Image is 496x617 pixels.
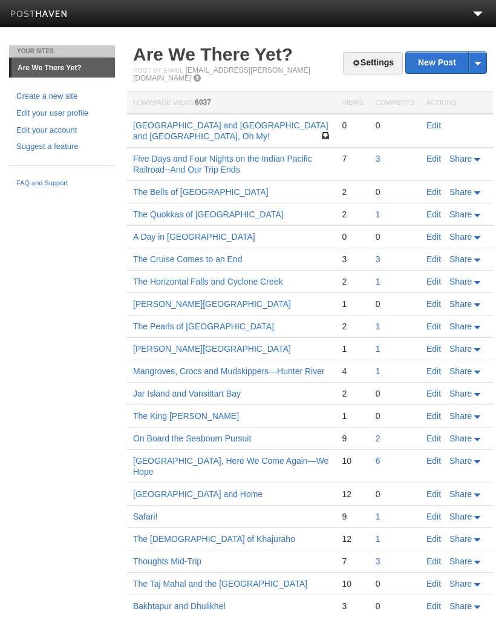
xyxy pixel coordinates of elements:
[376,120,414,131] div: 0
[133,512,157,521] a: Safari!
[426,456,441,466] a: Edit
[426,154,441,163] a: Edit
[342,254,363,265] div: 3
[376,434,380,443] a: 2
[449,434,472,443] span: Share
[449,232,472,242] span: Share
[342,433,363,444] div: 9
[426,210,441,219] a: Edit
[426,120,441,130] a: Edit
[449,601,472,611] span: Share
[133,66,310,82] a: [EMAIL_ADDRESS][PERSON_NAME][DOMAIN_NAME]
[376,512,380,521] a: 1
[449,277,472,286] span: Share
[420,92,493,114] th: Actions
[195,98,211,107] span: 6037
[133,489,263,499] a: [GEOGRAPHIC_DATA] and Home
[449,512,472,521] span: Share
[342,411,363,421] div: 1
[426,366,441,376] a: Edit
[426,534,441,544] a: Edit
[426,277,441,286] a: Edit
[16,140,108,153] a: Suggest a feature
[449,556,472,566] span: Share
[449,154,472,163] span: Share
[133,210,283,219] a: The Quokkas of [GEOGRAPHIC_DATA]
[376,388,414,399] div: 0
[376,601,414,612] div: 0
[16,124,108,137] a: Edit your account
[133,366,325,376] a: Mangroves, Crocs and Mudskippers—Hunter River
[376,534,380,544] a: 1
[342,533,363,544] div: 12
[133,556,201,566] a: Thoughts Mid-Trip
[342,276,363,287] div: 2
[449,187,472,197] span: Share
[426,299,441,309] a: Edit
[376,366,380,376] a: 1
[133,601,226,611] a: Bakhtapur and Dhulikhel
[449,210,472,219] span: Share
[342,299,363,309] div: 1
[426,601,441,611] a: Edit
[406,52,486,73] a: New Post
[336,92,369,114] th: Views
[133,344,291,354] a: [PERSON_NAME][GEOGRAPHIC_DATA]
[16,90,108,103] a: Create a new site
[449,411,472,421] span: Share
[342,388,363,399] div: 2
[342,186,363,197] div: 2
[449,322,472,331] span: Share
[426,489,441,499] a: Edit
[376,154,380,163] a: 3
[426,434,441,443] a: Edit
[342,578,363,589] div: 10
[133,277,282,286] a: The Horizontal Falls and Cyclone Creek
[343,52,403,74] a: Settings
[11,58,115,78] a: Are We There Yet?
[16,178,108,189] a: FAQ and Support
[342,366,363,377] div: 4
[376,254,380,264] a: 3
[10,10,68,19] img: Posthaven-bar
[376,299,414,309] div: 0
[449,344,472,354] span: Share
[426,579,441,589] a: Edit
[342,343,363,354] div: 1
[133,154,312,174] a: Five Days and Four Nights on the Indian Pacific Railroad--And Our Trip Ends
[376,186,414,197] div: 0
[133,67,183,74] span: Post by Email
[426,254,441,264] a: Edit
[133,389,241,398] a: Jar Island and Vansittart Bay
[426,322,441,331] a: Edit
[449,579,472,589] span: Share
[133,232,255,242] a: A Day in [GEOGRAPHIC_DATA]
[133,187,269,197] a: The Bells of [GEOGRAPHIC_DATA]
[133,411,239,421] a: The King [PERSON_NAME]
[426,389,441,398] a: Edit
[342,489,363,500] div: 12
[342,601,363,612] div: 3
[133,299,291,309] a: [PERSON_NAME][GEOGRAPHIC_DATA]
[449,389,472,398] span: Share
[16,107,108,120] a: Edit your user profile
[342,321,363,332] div: 2
[426,512,441,521] a: Edit
[342,153,363,164] div: 7
[133,534,295,544] a: The [DEMOGRAPHIC_DATA] of Khajuraho
[449,299,472,309] span: Share
[9,45,115,58] li: Your Sites
[449,456,472,466] span: Share
[133,434,251,443] a: On Board the Seabourn Pursuit
[449,366,472,376] span: Share
[127,92,336,114] th: Homepage Views
[376,322,380,331] a: 1
[133,44,293,64] a: Are We There Yet?
[376,489,414,500] div: 0
[376,411,414,421] div: 0
[449,534,472,544] span: Share
[376,456,380,466] a: 6
[342,209,363,220] div: 2
[342,511,363,522] div: 9
[342,231,363,242] div: 0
